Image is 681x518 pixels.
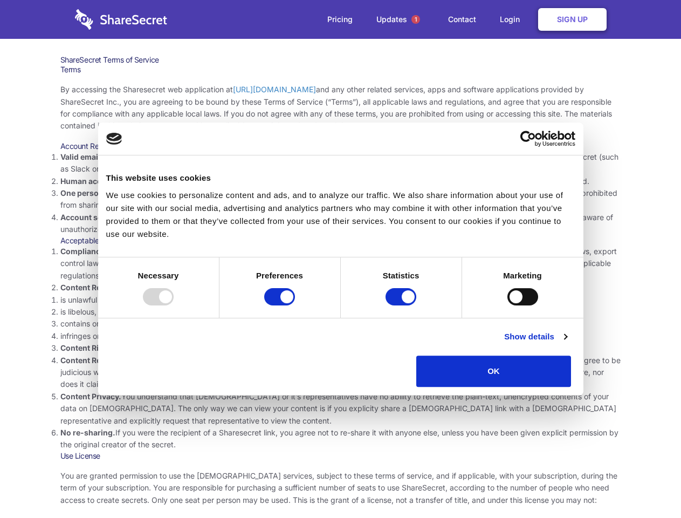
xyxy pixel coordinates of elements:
[60,427,621,451] li: If you were the recipient of a Sharesecret link, you agree not to re-share it with anyone else, u...
[411,15,420,24] span: 1
[503,271,542,280] strong: Marketing
[60,318,621,330] li: contains or installs any active malware or exploits, or uses our platform for exploit delivery (s...
[60,356,147,365] strong: Content Responsibility.
[489,3,536,36] a: Login
[437,3,487,36] a: Contact
[60,392,121,401] strong: Content Privacy.
[60,141,621,151] h3: Account Requirements
[60,294,621,306] li: is unlawful or promotes unlawful activities
[383,271,419,280] strong: Statistics
[481,131,575,147] a: Usercentrics Cookiebot - opens in a new window
[60,283,139,292] strong: Content Restrictions.
[106,133,122,145] img: logo
[60,470,621,506] p: You are granted permission to use the [DEMOGRAPHIC_DATA] services, subject to these terms of serv...
[60,342,621,354] li: You agree that you will use Sharesecret only to secure and share content that you have the right ...
[138,271,179,280] strong: Necessary
[60,188,152,197] strong: One person per account.
[256,271,303,280] strong: Preferences
[60,151,621,175] li: You must provide a valid email address, either directly, or through approved third-party integrat...
[60,187,621,212] li: You are not allowed to share account credentials. Each account is dedicated to the individual who...
[60,55,621,65] h1: ShareSecret Terms of Service
[60,451,621,461] h3: Use License
[538,8,607,31] a: Sign Up
[60,65,621,74] h3: Terms
[60,213,126,222] strong: Account security.
[416,356,571,387] button: OK
[60,176,126,186] strong: Human accounts.
[60,306,621,318] li: is libelous, defamatory, or fraudulent
[106,172,575,185] div: This website uses cookies
[60,246,621,282] li: Your use of the Sharesecret must not violate any applicable laws, including copyright or trademar...
[504,330,567,343] a: Show details
[60,236,621,246] h3: Acceptable Use
[60,330,621,342] li: infringes on any proprietary right of any party, including patent, trademark, trade secret, copyr...
[60,428,115,437] strong: No re-sharing.
[60,282,621,342] li: You agree NOT to use Sharesecret to upload or share content that:
[60,212,621,236] li: You are responsible for your own account security, including the security of your Sharesecret acc...
[60,175,621,187] li: Only human beings may create accounts. “Bot” accounts — those created by software, in an automate...
[75,9,167,30] img: logo-wordmark-white-trans-d4663122ce5f474addd5e946df7df03e33cb6a1c49d2221995e7729f52c070b2.svg
[60,152,103,161] strong: Valid email.
[60,247,223,256] strong: Compliance with local laws and regulations.
[317,3,363,36] a: Pricing
[106,189,575,241] div: We use cookies to personalize content and ads, and to analyze our traffic. We also share informat...
[60,355,621,391] li: You are solely responsible for the content you share on Sharesecret, and with the people you shar...
[233,85,316,94] a: [URL][DOMAIN_NAME]
[60,84,621,132] p: By accessing the Sharesecret web application at and any other related services, apps and software...
[60,391,621,427] li: You understand that [DEMOGRAPHIC_DATA] or it’s representatives have no ability to retrieve the pl...
[60,343,118,352] strong: Content Rights.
